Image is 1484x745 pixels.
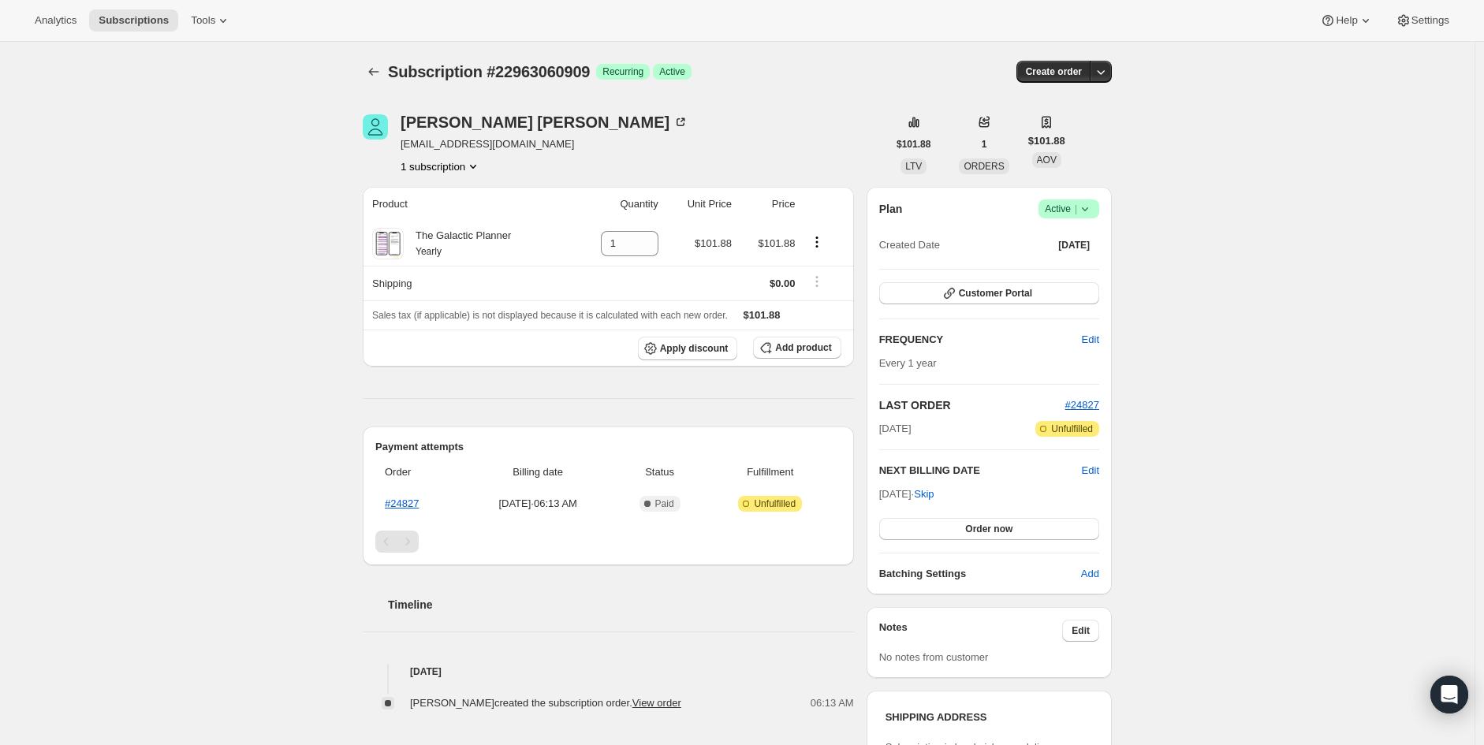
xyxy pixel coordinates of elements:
[363,664,854,680] h4: [DATE]
[375,455,460,490] th: Order
[879,421,912,437] span: [DATE]
[1065,399,1099,411] a: #24827
[1037,155,1057,166] span: AOV
[758,237,795,249] span: $101.88
[602,65,643,78] span: Recurring
[401,114,688,130] div: [PERSON_NAME] [PERSON_NAME]
[736,187,800,222] th: Price
[1411,14,1449,27] span: Settings
[879,518,1099,540] button: Order now
[744,309,781,321] span: $101.88
[655,497,674,510] span: Paid
[638,337,738,360] button: Apply discount
[753,337,841,359] button: Add product
[1072,561,1109,587] button: Add
[363,187,572,222] th: Product
[1026,65,1082,78] span: Create order
[25,9,86,32] button: Analytics
[879,651,989,663] span: No notes from customer
[1075,203,1077,215] span: |
[663,187,736,222] th: Unit Price
[363,114,388,140] span: Marla Smith
[1336,14,1357,27] span: Help
[804,273,830,290] button: Shipping actions
[1016,61,1091,83] button: Create order
[388,597,854,613] h2: Timeline
[804,233,830,251] button: Product actions
[465,496,610,512] span: [DATE] · 06:13 AM
[695,237,732,249] span: $101.88
[879,282,1099,304] button: Customer Portal
[965,523,1012,535] span: Order now
[914,486,934,502] span: Skip
[775,341,831,354] span: Add product
[1049,234,1099,256] button: [DATE]
[1072,327,1109,352] button: Edit
[1065,397,1099,413] button: #24827
[632,697,681,709] a: View order
[363,61,385,83] button: Subscriptions
[1062,620,1099,642] button: Edit
[1058,239,1090,251] span: [DATE]
[572,187,663,222] th: Quantity
[879,397,1065,413] h2: LAST ORDER
[388,63,590,80] span: Subscription #22963060909
[811,695,854,711] span: 06:13 AM
[410,697,681,709] span: [PERSON_NAME] created the subscription order.
[1051,423,1093,435] span: Unfulfilled
[659,65,685,78] span: Active
[620,464,699,480] span: Status
[1081,566,1099,582] span: Add
[886,710,1093,725] h3: SHIPPING ADDRESS
[879,566,1081,582] h6: Batching Settings
[959,287,1032,300] span: Customer Portal
[363,266,572,300] th: Shipping
[887,133,940,155] button: $101.88
[879,201,903,217] h2: Plan
[879,463,1082,479] h2: NEXT BILLING DATE
[709,464,832,480] span: Fulfillment
[404,228,511,259] div: The Galactic Planner
[385,497,419,509] a: #24827
[372,310,728,321] span: Sales tax (if applicable) is not displayed because it is calculated with each new order.
[375,439,841,455] h2: Payment attempts
[416,246,442,257] small: Yearly
[35,14,76,27] span: Analytics
[374,228,401,259] img: product img
[181,9,240,32] button: Tools
[754,497,796,510] span: Unfulfilled
[1045,201,1093,217] span: Active
[1028,133,1065,149] span: $101.88
[191,14,215,27] span: Tools
[904,482,943,507] button: Skip
[905,161,922,172] span: LTV
[770,278,796,289] span: $0.00
[1082,463,1099,479] button: Edit
[1082,332,1099,348] span: Edit
[1386,9,1459,32] button: Settings
[89,9,178,32] button: Subscriptions
[879,237,940,253] span: Created Date
[99,14,169,27] span: Subscriptions
[465,464,610,480] span: Billing date
[879,332,1082,348] h2: FREQUENCY
[1072,624,1090,637] span: Edit
[982,138,987,151] span: 1
[879,488,934,500] span: [DATE] ·
[401,136,688,152] span: [EMAIL_ADDRESS][DOMAIN_NAME]
[375,531,841,553] nav: Pagination
[660,342,729,355] span: Apply discount
[897,138,930,151] span: $101.88
[879,357,937,369] span: Every 1 year
[972,133,997,155] button: 1
[1311,9,1382,32] button: Help
[879,620,1063,642] h3: Notes
[1430,676,1468,713] div: Open Intercom Messenger
[964,161,1004,172] span: ORDERS
[401,158,481,174] button: Product actions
